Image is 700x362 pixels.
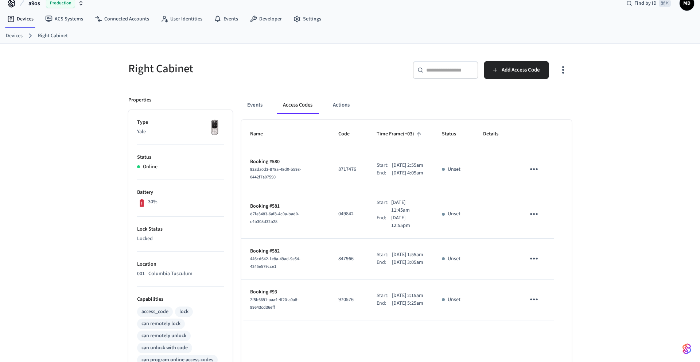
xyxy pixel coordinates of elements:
div: access_code [141,308,168,316]
span: Name [250,128,272,140]
a: Settings [288,12,327,26]
p: Status [137,154,224,161]
p: 970576 [338,296,359,304]
a: Connected Accounts [89,12,155,26]
a: Developer [244,12,288,26]
span: 928da0d3-878a-48d0-b598-0442f7a07590 [250,166,301,180]
button: Access Codes [277,96,318,114]
div: Start: [377,292,392,300]
p: Yale [137,128,224,136]
a: Devices [1,12,39,26]
h5: Right Cabinet [128,61,346,76]
p: [DATE] 11:45am [391,199,424,214]
button: Add Access Code [484,61,549,79]
span: 2f5b6691-aaa4-4f20-a0a8-99643cd36eff [250,297,299,311]
p: [DATE] 3:05am [392,259,423,266]
div: Start: [377,199,392,214]
p: 8717476 [338,166,359,173]
p: 001 - Columbia Tusculum [137,270,224,278]
p: 847966 [338,255,359,263]
p: Properties [128,96,151,104]
table: sticky table [241,120,572,320]
img: SeamLogoGradient.69752ec5.svg [682,343,691,355]
p: 049842 [338,210,359,218]
div: ant example [241,96,572,114]
button: Events [241,96,268,114]
p: Booking #93 [250,288,321,296]
p: Type [137,119,224,126]
span: Code [338,128,359,140]
a: ACS Systems [39,12,89,26]
p: Unset [448,296,460,304]
p: [DATE] 12:55pm [391,214,424,230]
p: [DATE] 4:05am [392,169,423,177]
span: 446cd642-1e8a-49ad-9e54-4245e579cce1 [250,256,300,270]
p: [DATE] 2:55am [392,162,423,169]
div: lock [179,308,188,316]
p: Lock Status [137,226,224,233]
span: Details [483,128,508,140]
p: [DATE] 5:25am [392,300,423,307]
img: Yale Assure Touchscreen Wifi Smart Lock, Satin Nickel, Front [206,119,224,137]
p: Unset [448,210,460,218]
p: Location [137,261,224,268]
a: User Identities [155,12,208,26]
span: d7fe3483-6af8-4c0a-bad0-c4b308d32b28 [250,211,299,225]
div: End: [377,259,392,266]
p: Unset [448,166,460,173]
p: Unset [448,255,460,263]
div: Start: [377,251,392,259]
span: Status [442,128,466,140]
div: can unlock with code [141,344,188,352]
span: Add Access Code [502,65,540,75]
p: 30% [148,198,157,206]
p: [DATE] 1:55am [392,251,423,259]
p: Online [143,163,157,171]
div: can remotely lock [141,320,180,328]
a: Right Cabinet [38,32,68,40]
p: Capabilities [137,296,224,303]
p: Locked [137,235,224,243]
div: End: [377,169,392,177]
div: can remotely unlock [141,332,186,340]
p: Battery [137,189,224,196]
p: Booking #582 [250,247,321,255]
div: Start: [377,162,392,169]
button: Actions [327,96,355,114]
p: [DATE] 2:15am [392,292,423,300]
a: Events [208,12,244,26]
a: Devices [6,32,23,40]
div: End: [377,214,391,230]
span: Time Frame(+03) [377,128,424,140]
div: End: [377,300,392,307]
p: Booking #581 [250,203,321,210]
p: Booking #580 [250,158,321,166]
